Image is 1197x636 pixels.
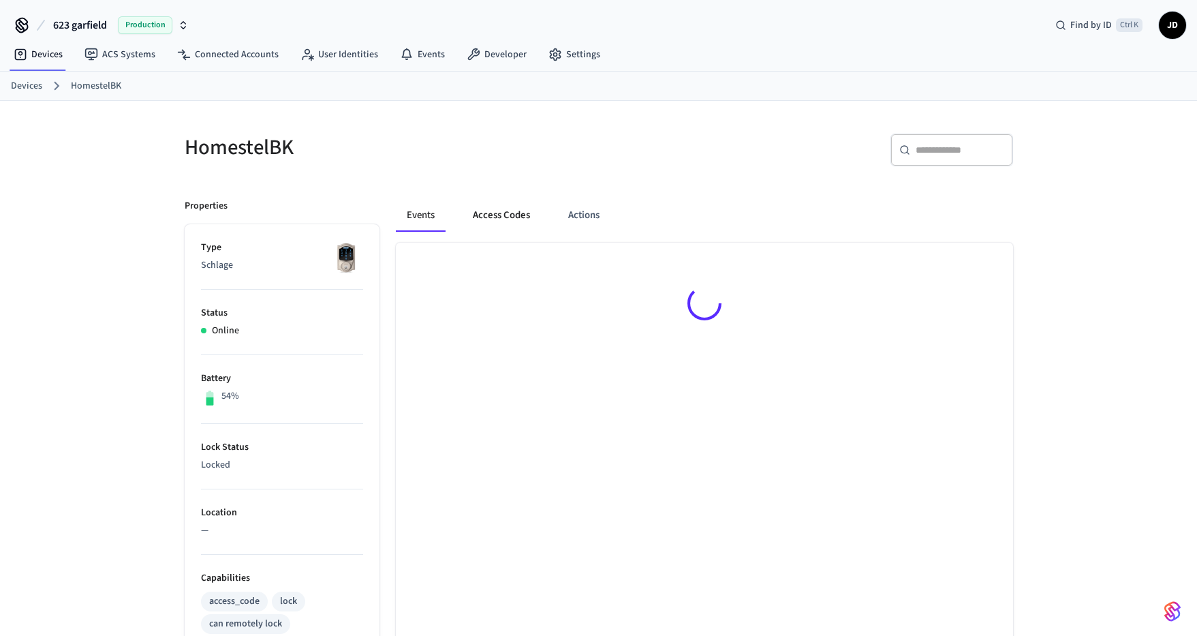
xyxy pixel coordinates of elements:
[201,440,363,455] p: Lock Status
[201,458,363,472] p: Locked
[71,79,121,93] a: HomestelBK
[389,42,456,67] a: Events
[557,199,610,232] button: Actions
[3,42,74,67] a: Devices
[290,42,389,67] a: User Identities
[329,241,363,275] img: Schlage Sense Smart Deadbolt with Camelot Trim, Front
[201,241,363,255] p: Type
[1164,601,1181,622] img: SeamLogoGradient.69752ec5.svg
[212,324,239,338] p: Online
[201,258,363,273] p: Schlage
[201,506,363,520] p: Location
[11,79,42,93] a: Devices
[201,524,363,538] p: —
[1159,12,1186,39] button: JD
[1116,18,1142,32] span: Ctrl K
[209,594,260,609] div: access_code
[201,571,363,586] p: Capabilities
[118,16,172,34] span: Production
[1070,18,1112,32] span: Find by ID
[396,199,1013,232] div: ant example
[166,42,290,67] a: Connected Accounts
[1160,13,1185,37] span: JD
[462,199,541,232] button: Access Codes
[185,199,228,213] p: Properties
[280,594,297,609] div: lock
[185,134,591,162] h5: HomestelBK
[74,42,166,67] a: ACS Systems
[201,306,363,320] p: Status
[538,42,611,67] a: Settings
[221,389,239,404] p: 54%
[456,42,538,67] a: Developer
[209,617,282,631] div: can remotely lock
[53,17,107,33] span: 623 garfield
[1044,13,1153,37] div: Find by IDCtrl K
[396,199,446,232] button: Events
[201,372,363,386] p: Battery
